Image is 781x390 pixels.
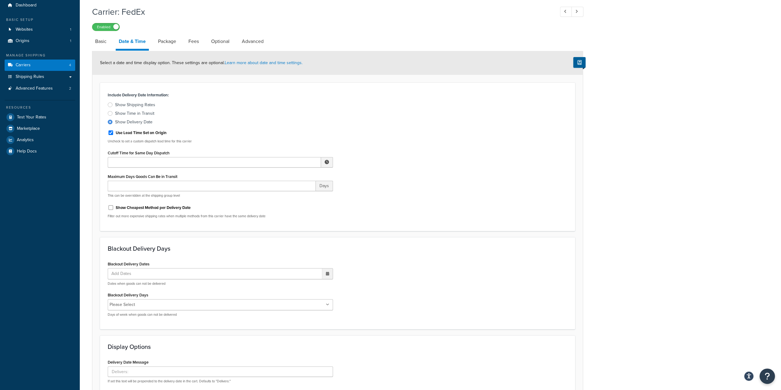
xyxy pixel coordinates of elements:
[16,38,29,44] span: Origins
[100,60,303,66] span: Select a date and time display option. These settings are optional.
[16,27,33,32] span: Websites
[5,134,75,145] a: Analytics
[116,130,167,136] label: Use Lead Time Set on Origin
[5,60,75,71] li: Carriers
[760,369,775,384] button: Open Resource Center
[108,293,148,297] label: Blackout Delivery Days
[16,63,31,68] span: Carriers
[108,214,333,218] p: Filter out more expensive shipping rates when multiple methods from this carrier have the same de...
[108,366,333,377] input: Delivers:
[115,102,155,108] div: Show Shipping Rates
[108,343,567,350] h3: Display Options
[16,86,53,91] span: Advanced Features
[108,312,333,317] p: Days of week when goods can not be delivered
[108,151,169,155] label: Cutoff Time for Same Day Dispatch
[5,123,75,134] a: Marketplace
[110,300,135,309] li: Please Select
[5,35,75,47] li: Origins
[69,63,71,68] span: 4
[116,34,149,51] a: Date & Time
[316,181,333,191] span: Days
[5,17,75,22] div: Basic Setup
[155,34,179,49] a: Package
[16,74,44,79] span: Shipping Rules
[5,112,75,123] a: Test Your Rates
[108,174,177,179] label: Maximum Days Goods Can Be in Transit
[92,34,110,49] a: Basic
[225,60,303,66] a: Learn more about date and time settings.
[16,3,37,8] span: Dashboard
[239,34,267,49] a: Advanced
[115,110,154,117] div: Show Time in Transit
[560,7,572,17] a: Previous Record
[108,139,333,144] p: Uncheck to set a custom dispatch lead time for this carrier
[17,115,46,120] span: Test Your Rates
[5,71,75,83] a: Shipping Rules
[5,24,75,35] a: Websites1
[108,193,333,198] p: This can be overridden at the shipping group level
[17,149,37,154] span: Help Docs
[92,23,119,31] label: Enabled
[5,53,75,58] div: Manage Shipping
[116,205,191,210] label: Show Cheapest Method per Delivery Date
[5,146,75,157] a: Help Docs
[17,137,34,143] span: Analytics
[185,34,202,49] a: Fees
[5,60,75,71] a: Carriers4
[571,7,583,17] a: Next Record
[5,35,75,47] a: Origins1
[108,91,169,99] label: Include Delivery Date Information:
[108,262,149,266] label: Blackout Delivery Dates
[5,105,75,110] div: Resources
[573,57,586,68] button: Show Help Docs
[5,24,75,35] li: Websites
[70,38,71,44] span: 1
[92,6,549,18] h1: Carrier: FedEx
[110,268,139,279] span: Add Dates
[17,126,40,131] span: Marketplace
[115,119,153,125] div: Show Delivery Date
[208,34,233,49] a: Optional
[108,379,333,384] p: If set this text will be prepended to the delivery date in the cart. Defaults to "Delivers:"
[69,86,71,91] span: 2
[108,245,567,252] h3: Blackout Delivery Days
[108,281,333,286] p: Dates when goods can not be delivered
[108,360,149,365] label: Delivery Date Message
[5,83,75,94] a: Advanced Features2
[5,83,75,94] li: Advanced Features
[70,27,71,32] span: 1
